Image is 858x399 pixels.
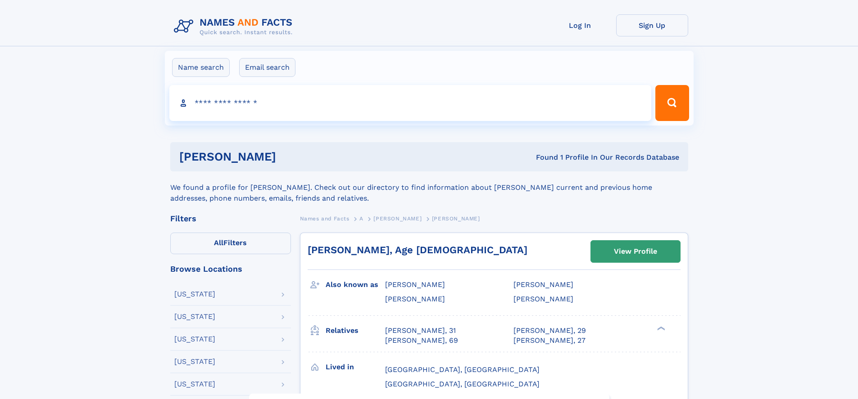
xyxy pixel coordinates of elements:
[179,151,406,162] h1: [PERSON_NAME]
[169,85,652,121] input: search input
[174,381,215,388] div: [US_STATE]
[432,215,480,222] span: [PERSON_NAME]
[170,14,300,39] img: Logo Names and Facts
[513,295,573,303] span: [PERSON_NAME]
[373,215,422,222] span: [PERSON_NAME]
[239,58,295,77] label: Email search
[614,241,657,262] div: View Profile
[170,171,688,204] div: We found a profile for [PERSON_NAME]. Check out our directory to find information about [PERSON_N...
[513,336,586,345] a: [PERSON_NAME], 27
[616,14,688,36] a: Sign Up
[385,326,456,336] a: [PERSON_NAME], 31
[300,213,350,224] a: Names and Facts
[326,277,385,292] h3: Also known as
[513,280,573,289] span: [PERSON_NAME]
[591,241,680,262] a: View Profile
[214,238,223,247] span: All
[385,380,540,388] span: [GEOGRAPHIC_DATA], [GEOGRAPHIC_DATA]
[174,291,215,298] div: [US_STATE]
[655,325,666,331] div: ❯
[385,365,540,374] span: [GEOGRAPHIC_DATA], [GEOGRAPHIC_DATA]
[385,336,458,345] a: [PERSON_NAME], 69
[172,58,230,77] label: Name search
[174,313,215,320] div: [US_STATE]
[359,213,363,224] a: A
[326,359,385,375] h3: Lived in
[174,336,215,343] div: [US_STATE]
[544,14,616,36] a: Log In
[308,244,527,256] a: [PERSON_NAME], Age [DEMOGRAPHIC_DATA]
[170,265,291,273] div: Browse Locations
[385,295,445,303] span: [PERSON_NAME]
[406,152,679,162] div: Found 1 Profile In Our Records Database
[174,358,215,365] div: [US_STATE]
[513,326,586,336] a: [PERSON_NAME], 29
[170,215,291,223] div: Filters
[655,85,689,121] button: Search Button
[359,215,363,222] span: A
[326,323,385,338] h3: Relatives
[373,213,422,224] a: [PERSON_NAME]
[385,280,445,289] span: [PERSON_NAME]
[170,233,291,254] label: Filters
